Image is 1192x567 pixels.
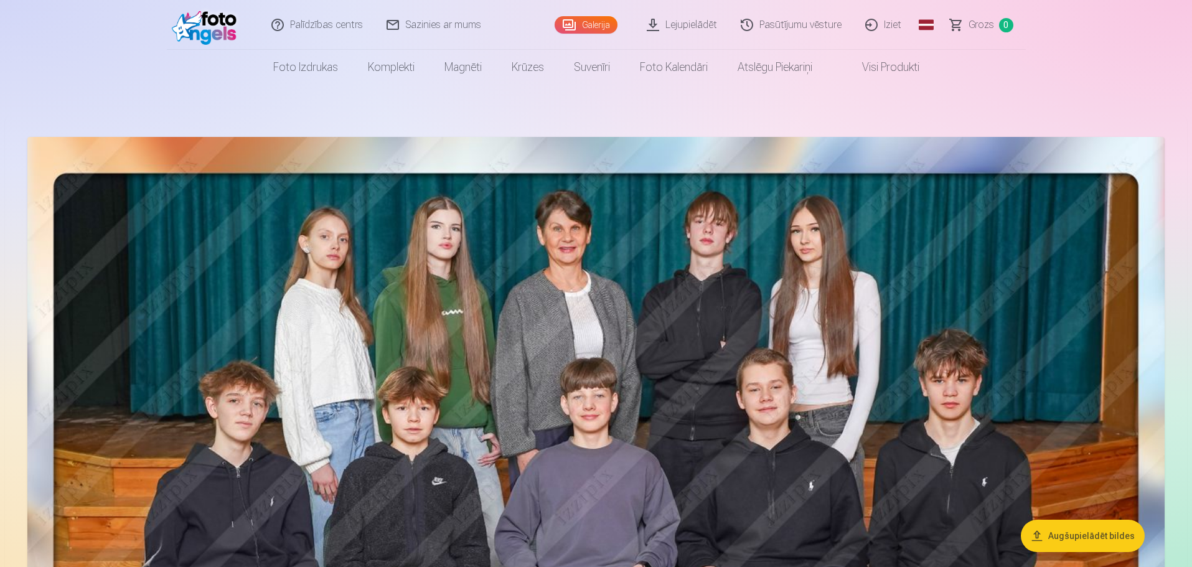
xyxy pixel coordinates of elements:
a: Krūzes [497,50,559,85]
a: Komplekti [353,50,429,85]
button: Augšupielādēt bildes [1021,520,1145,552]
span: Grozs [969,17,994,32]
a: Suvenīri [559,50,625,85]
a: Visi produkti [827,50,934,85]
a: Foto izdrukas [258,50,353,85]
span: 0 [999,18,1013,32]
a: Galerija [555,16,617,34]
a: Magnēti [429,50,497,85]
a: Atslēgu piekariņi [723,50,827,85]
a: Foto kalendāri [625,50,723,85]
img: /fa1 [172,5,243,45]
